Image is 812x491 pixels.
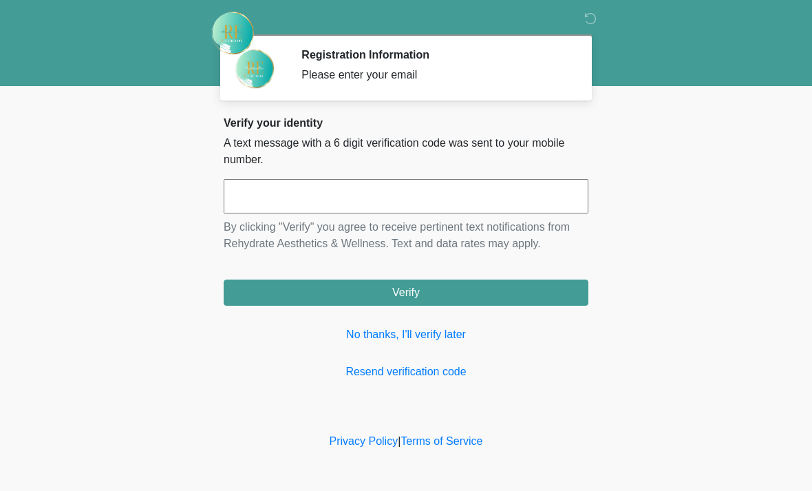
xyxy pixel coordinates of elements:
img: Agent Avatar [234,48,275,90]
a: Terms of Service [400,435,482,447]
button: Verify [224,280,588,306]
a: Privacy Policy [330,435,398,447]
a: No thanks, I'll verify later [224,326,588,343]
a: | [398,435,400,447]
p: A text message with a 6 digit verification code was sent to your mobile number. [224,135,588,168]
div: Please enter your email [301,67,568,83]
h2: Verify your identity [224,116,588,129]
a: Resend verification code [224,364,588,380]
img: Rehydrate Aesthetics & Wellness Logo [210,10,255,56]
p: By clicking "Verify" you agree to receive pertinent text notifications from Rehydrate Aesthetics ... [224,219,588,252]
